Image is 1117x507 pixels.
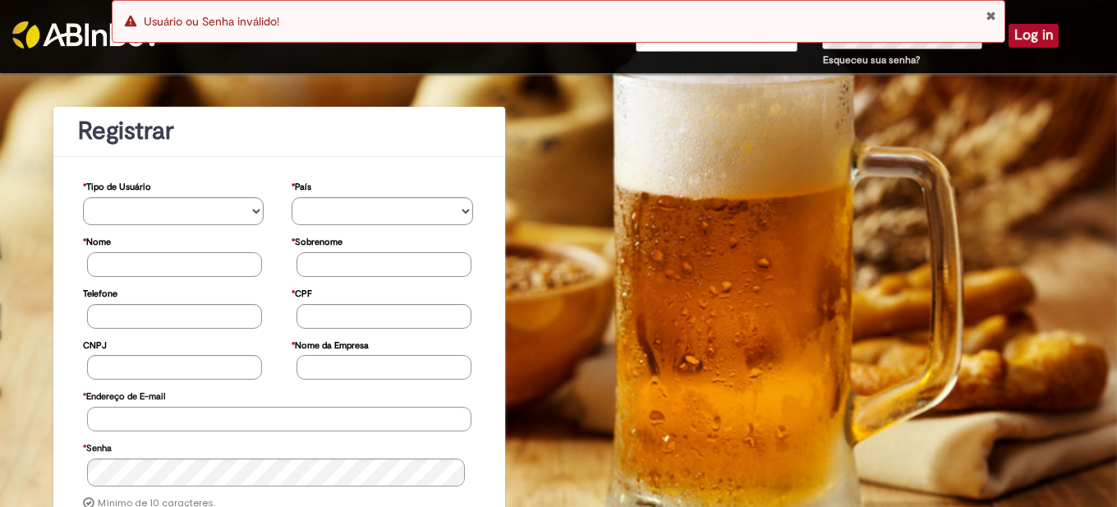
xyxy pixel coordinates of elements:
[83,435,112,459] label: Senha
[83,280,117,304] label: Telefone
[823,53,920,67] a: Esqueceu sua senha?
[292,228,342,252] label: Sobrenome
[292,332,369,356] label: Nome da Empresa
[83,383,165,407] label: Endereço de E-mail
[986,9,996,22] button: Close Notification
[1009,24,1059,47] button: Log in
[83,332,107,356] label: CNPJ
[292,173,311,197] label: País
[144,14,279,29] span: Usuário ou Senha inválido!
[83,228,111,252] label: Nome
[292,280,312,304] label: CPF
[12,21,160,48] img: ABInbev-white.png
[78,118,480,145] h1: Registrar
[83,173,151,197] label: Tipo de Usuário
